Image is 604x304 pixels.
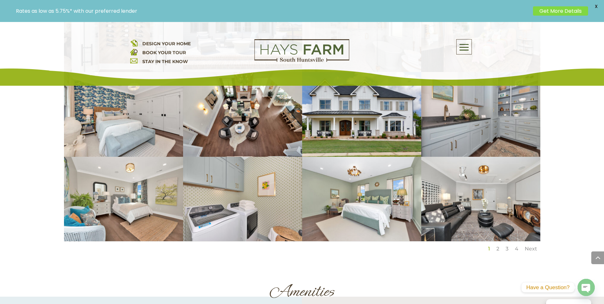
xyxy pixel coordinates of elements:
img: 2106-Forest-Gate-69-400x284.jpg [421,157,540,242]
a: 3 [506,246,508,252]
a: 1 [488,246,490,252]
h1: Amenities [130,282,474,304]
img: 2106-Forest-Gate-73-400x284.jpg [183,157,302,242]
a: Get More Details [533,6,588,16]
a: STAY IN THE KNOW [142,59,188,64]
img: 2106-Forest-Gate-70-400x284.jpg [302,157,421,242]
img: hays farm homes [302,72,421,157]
a: hays farm homes huntsville development [254,58,349,63]
img: design your home [130,39,138,47]
img: 2106-Forest-Gate-81-400x284.jpg [64,72,183,157]
a: 4 [515,246,518,252]
a: Next [525,246,537,252]
a: 2 [496,246,499,252]
p: Rates as low as 5.75%* with our preferred lender [16,8,530,14]
img: 2106-Forest-Gate-52-400x284.jpg [421,72,540,157]
a: BOOK YOUR TOUR [142,50,186,55]
span: X [591,2,601,11]
img: 2106-Forest-Gate-74-400x284.jpg [64,157,183,242]
a: DESIGN YOUR HOME [142,41,191,47]
img: 2106-Forest-Gate-79-400x284.jpg [183,72,302,157]
img: book your home tour [130,48,138,55]
img: Logo [254,39,349,62]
